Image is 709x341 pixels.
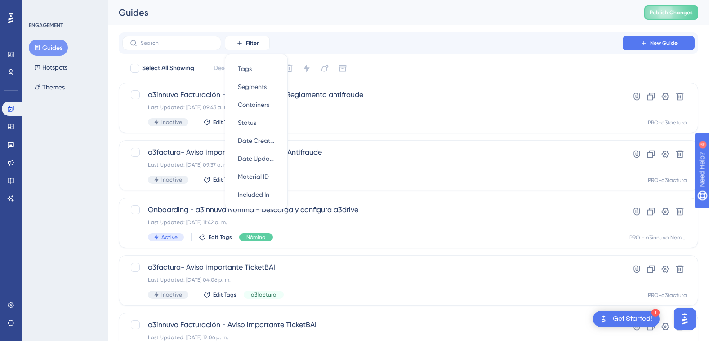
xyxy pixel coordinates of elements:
button: Status [231,114,282,132]
div: PRO-a3factura [648,292,687,299]
span: Onboarding - a3innuva Nómina - Descarga y configura a3drive [148,204,597,215]
span: Filter [246,40,259,47]
button: Material ID [231,168,282,186]
span: Inactive [161,291,182,298]
span: a3innuva Facturación - Aviso importante TicketBAI [148,319,597,330]
span: Edit Tags [213,176,236,183]
span: New Guide [650,40,678,47]
button: Date Created [231,132,282,150]
button: Guides [29,40,68,56]
span: Edit Tags [213,291,236,298]
button: Edit Tags [203,119,236,126]
button: Edit Tags [199,234,232,241]
div: Last Updated: [DATE] 09:37 a. m. [148,161,597,168]
button: Edit Tags [203,291,236,298]
div: Last Updated: [DATE] 09:43 a. m. [148,104,597,111]
span: Date Created [238,135,275,146]
span: Included In [238,189,269,200]
span: Tags [238,63,252,74]
button: Date Updated [231,150,282,168]
div: 1 [651,309,660,317]
span: Edit Tags [213,119,236,126]
button: Publish Changes [644,5,698,20]
span: Active [161,234,178,241]
button: New Guide [623,36,695,50]
div: Get Started! [613,314,652,324]
span: Inactive [161,119,182,126]
span: Containers [238,99,269,110]
span: Material ID [238,171,269,182]
span: a3factura- Aviso importante Reglamento Antifraude [148,147,597,158]
span: a3innuva Facturación - Aviso importante Reglamento antifraude [148,89,597,100]
span: Edit Tags [209,234,232,241]
span: Deselect [214,63,239,74]
span: a3factura- Aviso importante TicketBAI [148,262,597,273]
button: Containers [231,96,282,114]
span: Select All Showing [142,63,194,74]
div: Open Get Started! checklist, remaining modules: 1 [593,311,660,327]
div: ENGAGEMENT [29,22,63,29]
span: a3factura [251,291,276,298]
button: Tags [231,60,282,78]
div: Last Updated: [DATE] 12:06 p. m. [148,334,597,341]
div: Last Updated: [DATE] 11:42 a. m. [148,219,597,226]
div: PRO-a3factura [648,119,687,126]
button: Hotspots [29,59,73,75]
input: Search [141,40,214,46]
span: Status [238,117,256,128]
button: Themes [29,79,70,95]
button: Segments [231,78,282,96]
span: Publish Changes [650,9,693,16]
div: Guides [119,6,622,19]
button: Edit Tags [203,176,236,183]
iframe: UserGuiding AI Assistant Launcher [671,306,698,332]
span: Nómina [246,234,266,241]
span: Date Updated [238,153,275,164]
button: Filter [225,36,270,50]
button: Included In [231,186,282,204]
div: PRO - a3innuva Nomina [629,234,687,241]
div: 4 [62,4,65,12]
span: Need Help? [21,2,56,13]
button: Deselect [205,60,247,76]
img: launcher-image-alternative-text [598,314,609,324]
div: Last Updated: [DATE] 04:06 p. m. [148,276,597,283]
div: PRO-a3factura [648,177,687,184]
span: Segments [238,81,267,92]
span: Inactive [161,176,182,183]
